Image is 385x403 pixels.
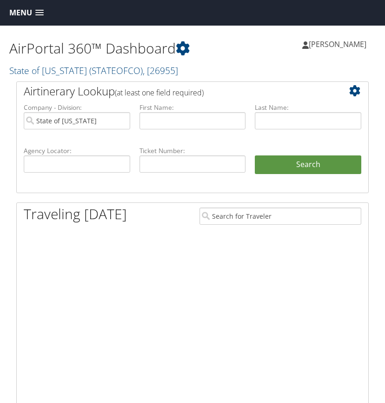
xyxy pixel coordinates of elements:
[255,103,361,112] label: Last Name:
[24,204,127,224] h1: Traveling [DATE]
[199,208,361,225] input: Search for Traveler
[24,83,332,99] h2: Airtinerary Lookup
[24,103,130,112] label: Company - Division:
[89,64,143,77] span: ( STATEOFCO )
[9,64,178,77] a: State of [US_STATE]
[115,87,204,98] span: (at least one field required)
[302,30,376,58] a: [PERSON_NAME]
[143,64,178,77] span: , [ 26955 ]
[5,5,48,20] a: Menu
[24,146,130,155] label: Agency Locator:
[139,146,246,155] label: Ticket Number:
[139,103,246,112] label: First Name:
[9,39,192,58] h1: AirPortal 360™ Dashboard
[255,155,361,174] button: Search
[9,8,32,17] span: Menu
[309,39,366,49] span: [PERSON_NAME]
